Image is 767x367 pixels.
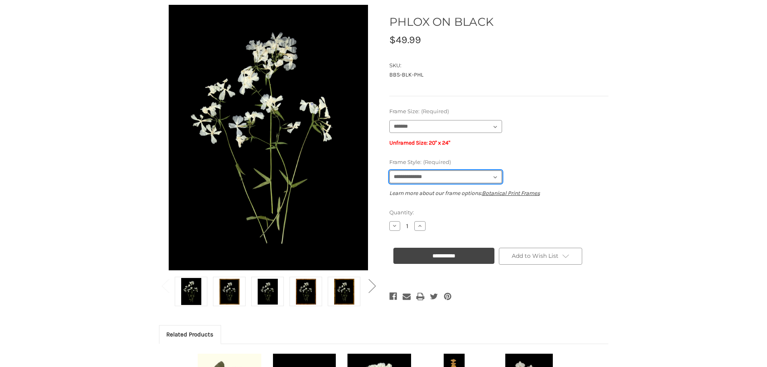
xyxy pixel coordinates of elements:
small: (Required) [421,108,449,114]
dd: BBS-BLK-PHL [389,70,608,79]
label: Frame Style: [389,158,608,166]
button: Go to slide 2 of 2 [157,273,173,298]
img: Unframed [181,278,201,305]
span: $49.99 [389,34,421,46]
img: Unframed [168,5,369,270]
small: (Required) [423,159,451,165]
p: Unframed Size: 20" x 24" [389,139,608,147]
a: Botanical Print Frames [482,190,540,197]
img: Black Frame [258,278,278,305]
img: Antique Gold Frame [219,278,240,305]
span: Add to Wish List [512,252,558,259]
button: Go to slide 2 of 2 [364,273,380,298]
dt: SKU: [389,62,606,70]
label: Quantity: [389,209,608,217]
img: Burlewood Frame [296,278,316,305]
a: Related Products [159,326,221,343]
label: Frame Size: [389,108,608,116]
a: Print [416,291,424,302]
a: Add to Wish List [499,248,583,265]
img: Gold Bamboo Frame [334,278,354,305]
p: Learn more about our frame options: [389,189,608,197]
h1: PHLOX ON BLACK [389,13,608,30]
